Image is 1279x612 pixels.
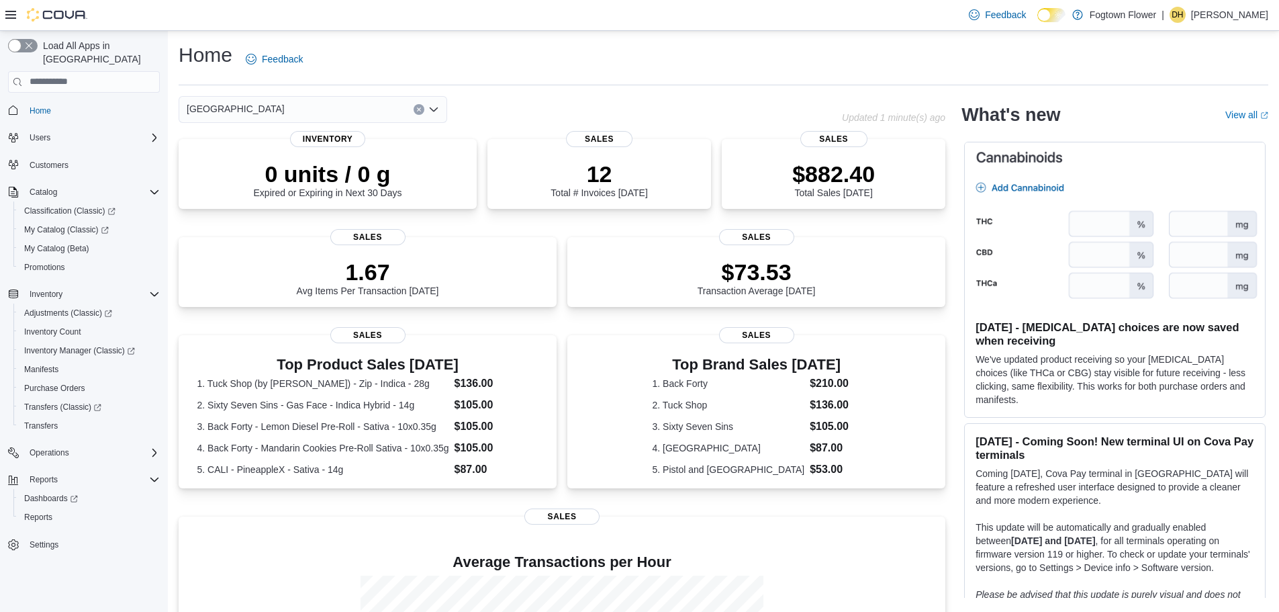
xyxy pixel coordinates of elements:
[38,39,160,66] span: Load All Apps in [GEOGRAPHIC_DATA]
[24,364,58,375] span: Manifests
[961,104,1060,126] h2: What's new
[24,472,63,488] button: Reports
[551,161,647,187] p: 12
[254,161,402,198] div: Expired or Expiring in Next 30 Days
[197,463,449,476] dt: 5. CALI - PineappleX - Sativa - 14g
[3,183,165,202] button: Catalog
[24,308,112,318] span: Adjustments (Classic)
[19,399,107,415] a: Transfers (Classic)
[13,417,165,435] button: Transfers
[19,509,160,525] span: Reports
[653,398,805,412] dt: 2. Tuck Shop
[254,161,402,187] p: 0 units / 0 g
[810,397,861,413] dd: $136.00
[24,537,64,553] a: Settings
[19,324,160,340] span: Inventory Count
[1162,7,1164,23] p: |
[13,489,165,508] a: Dashboards
[30,539,58,550] span: Settings
[24,536,160,553] span: Settings
[414,104,424,115] button: Clear input
[24,286,68,302] button: Inventory
[1260,112,1268,120] svg: External link
[19,343,160,359] span: Inventory Manager (Classic)
[19,324,87,340] a: Inventory Count
[187,101,285,117] span: [GEOGRAPHIC_DATA]
[13,239,165,258] button: My Catalog (Beta)
[197,420,449,433] dt: 3. Back Forty - Lemon Diesel Pre-Roll - Sativa - 10x0.35g
[19,259,160,275] span: Promotions
[19,399,160,415] span: Transfers (Classic)
[524,509,600,525] span: Sales
[1225,110,1268,120] a: View allExternal link
[698,259,816,286] p: $73.53
[24,184,160,200] span: Catalog
[24,493,78,504] span: Dashboards
[3,128,165,147] button: Users
[19,259,70,275] a: Promotions
[24,206,115,216] span: Classification (Classic)
[13,304,165,322] a: Adjustments (Classic)
[24,402,101,412] span: Transfers (Classic)
[13,398,165,417] a: Transfers (Classic)
[976,521,1254,574] p: This update will be automatically and gradually enabled between , for all terminals operating on ...
[24,326,81,337] span: Inventory Count
[189,554,935,570] h4: Average Transactions per Hour
[24,157,160,173] span: Customers
[13,341,165,360] a: Inventory Manager (Classic)
[197,357,538,373] h3: Top Product Sales [DATE]
[719,327,794,343] span: Sales
[297,259,439,286] p: 1.67
[653,420,805,433] dt: 3. Sixty Seven Sins
[30,447,69,458] span: Operations
[30,132,50,143] span: Users
[19,305,160,321] span: Adjustments (Classic)
[24,345,135,356] span: Inventory Manager (Classic)
[455,397,538,413] dd: $105.00
[19,222,160,238] span: My Catalog (Classic)
[1191,7,1268,23] p: [PERSON_NAME]
[30,474,58,485] span: Reports
[30,105,51,116] span: Home
[653,377,805,390] dt: 1. Back Forty
[792,161,875,187] p: $882.40
[13,258,165,277] button: Promotions
[30,160,68,171] span: Customers
[30,289,62,300] span: Inventory
[330,327,406,343] span: Sales
[551,161,647,198] div: Total # Invoices [DATE]
[976,353,1254,406] p: We've updated product receiving so your [MEDICAL_DATA] choices (like THCa or CBG) stay visible fo...
[24,383,85,394] span: Purchase Orders
[3,285,165,304] button: Inventory
[24,445,75,461] button: Operations
[19,361,64,378] a: Manifests
[455,376,538,392] dd: $136.00
[24,445,160,461] span: Operations
[24,472,160,488] span: Reports
[240,46,308,73] a: Feedback
[1037,8,1065,22] input: Dark Mode
[24,130,56,146] button: Users
[197,441,449,455] dt: 4. Back Forty - Mandarin Cookies Pre-Roll Sativa - 10x0.35g
[800,131,867,147] span: Sales
[3,535,165,554] button: Settings
[24,421,58,431] span: Transfers
[1011,535,1095,546] strong: [DATE] and [DATE]
[27,8,87,21] img: Cova
[19,380,91,396] a: Purchase Orders
[19,418,63,434] a: Transfers
[3,443,165,462] button: Operations
[262,52,303,66] span: Feedback
[19,490,160,507] span: Dashboards
[455,462,538,478] dd: $87.00
[290,131,365,147] span: Inventory
[13,360,165,379] button: Manifests
[719,229,794,245] span: Sales
[24,103,56,119] a: Home
[3,155,165,175] button: Customers
[1037,22,1038,23] span: Dark Mode
[963,1,1031,28] a: Feedback
[179,42,232,69] h1: Home
[1170,7,1186,23] div: Daniel Houlahan
[13,220,165,239] a: My Catalog (Classic)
